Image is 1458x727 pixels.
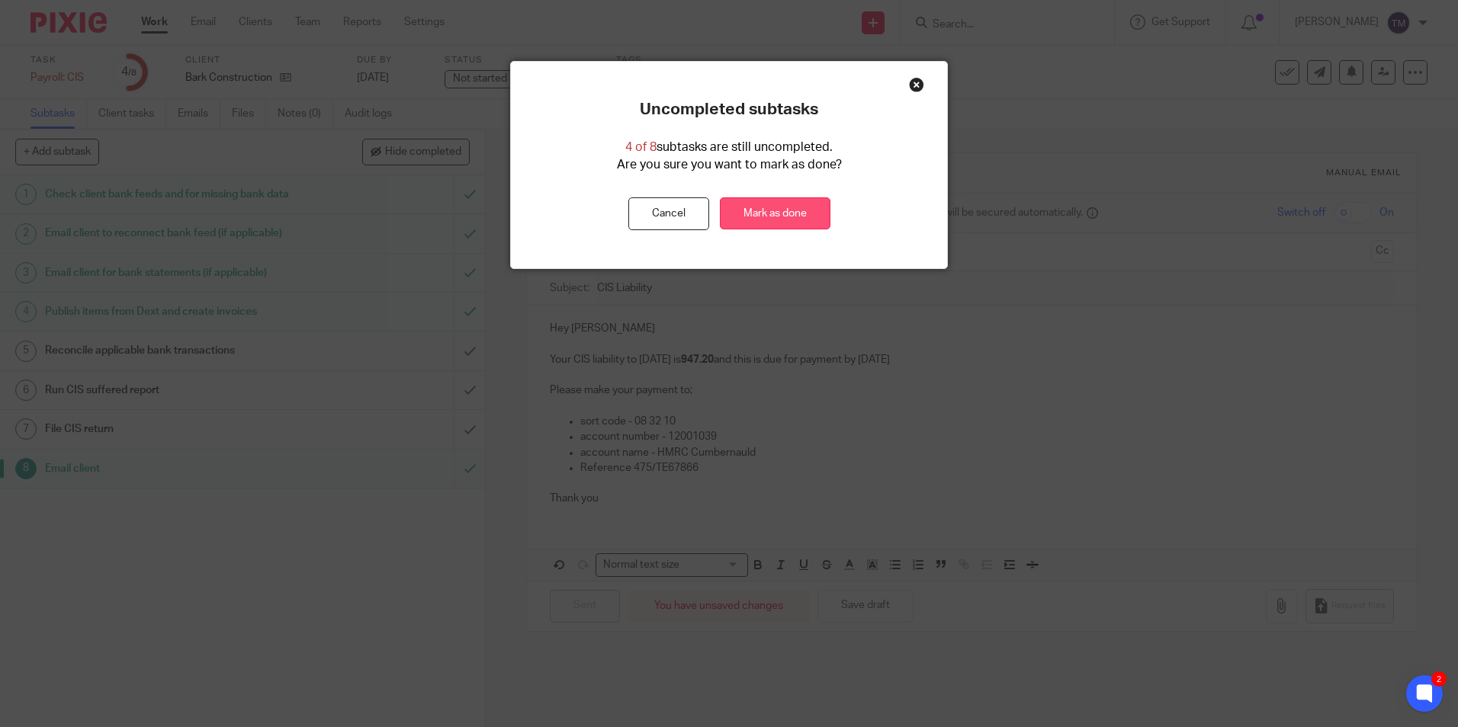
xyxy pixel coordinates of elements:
[617,156,842,174] p: Are you sure you want to mark as done?
[1431,671,1447,687] div: 2
[625,139,833,156] p: subtasks are still uncompleted.
[720,197,830,230] a: Mark as done
[640,100,818,120] p: Uncompleted subtasks
[625,141,657,153] span: 4 of 8
[628,197,709,230] button: Cancel
[909,77,924,92] div: Close this dialog window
